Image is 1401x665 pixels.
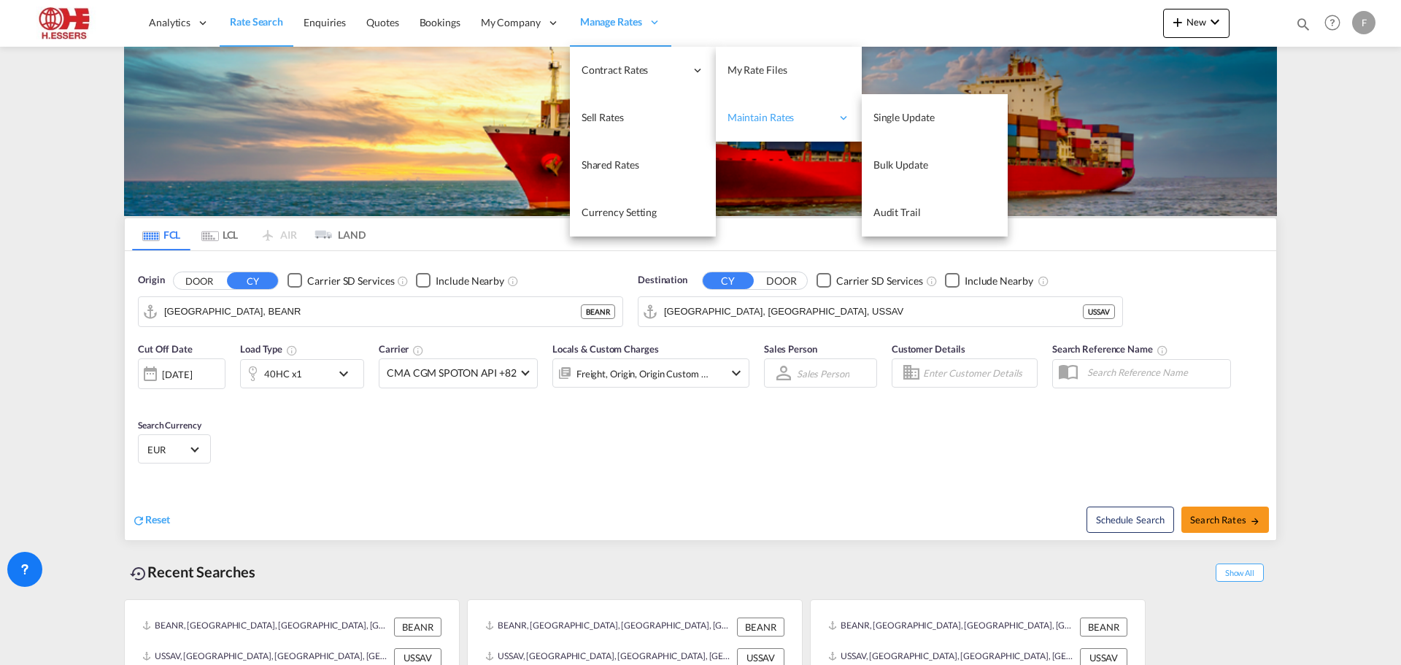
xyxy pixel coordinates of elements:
[22,7,120,39] img: 690005f0ba9d11ee90968bb23dcea500.JPG
[1320,10,1352,36] div: Help
[132,512,170,528] div: icon-refreshReset
[1083,304,1115,319] div: USSAV
[230,15,283,28] span: Rate Search
[1295,16,1311,38] div: icon-magnify
[227,272,278,289] button: CY
[582,111,624,123] span: Sell Rates
[552,343,659,355] span: Locals & Custom Charges
[1038,275,1049,287] md-icon: Unchecked: Ignores neighbouring ports when fetching rates.Checked : Includes neighbouring ports w...
[139,297,622,326] md-input-container: Antwerp, BEANR
[138,388,149,407] md-datepicker: Select
[125,251,1276,540] div: Origin DOOR CY Checkbox No InkUnchecked: Search for CY (Container Yard) services for all selected...
[552,358,749,388] div: Freight Origin Origin Custom Destination Factory Stuffingicon-chevron-down
[138,343,193,355] span: Cut Off Date
[240,343,298,355] span: Load Type
[146,439,203,460] md-select: Select Currency: € EUREuro
[862,142,1008,189] a: Bulk Update
[1181,507,1269,533] button: Search Ratesicon-arrow-right
[582,158,639,171] span: Shared Rates
[1169,13,1186,31] md-icon: icon-plus 400-fg
[164,301,581,323] input: Search by Port
[142,618,390,637] div: BEANR, Antwerp, Belgium, Western Europe, Europe
[1080,361,1230,383] input: Search Reference Name
[892,343,965,355] span: Customer Details
[162,368,192,381] div: [DATE]
[727,110,831,125] span: Maintain Rates
[240,359,364,388] div: 40HC x1icon-chevron-down
[795,363,851,384] md-select: Sales Person
[862,94,1008,142] a: Single Update
[862,189,1008,237] a: Audit Trail
[570,47,716,94] div: Contract Rates
[1320,10,1345,35] span: Help
[923,362,1033,384] input: Enter Customer Details
[581,304,615,319] div: BEANR
[132,514,145,527] md-icon: icon-refresh
[366,16,398,28] span: Quotes
[416,273,504,288] md-checkbox: Checkbox No Ink
[130,565,147,583] md-icon: icon-backup-restore
[664,301,1083,323] input: Search by Port
[379,343,424,355] span: Carrier
[287,273,394,288] md-checkbox: Checkbox No Ink
[124,47,1277,216] img: LCL+%26+FCL+BACKGROUND.png
[147,443,188,456] span: EUR
[394,618,441,637] div: BEANR
[965,274,1033,288] div: Include Nearby
[124,556,261,588] div: Recent Searches
[286,345,298,356] md-icon: icon-information-outline
[873,111,935,123] span: Single Update
[1250,516,1260,526] md-icon: icon-arrow-right
[756,272,807,289] button: DOOR
[264,364,302,384] div: 40HC x1
[387,366,517,380] span: CMA CGM SPOTON API +82
[307,218,366,250] md-tab-item: LAND
[873,158,928,171] span: Bulk Update
[145,513,170,526] span: Reset
[1352,11,1375,34] div: F
[828,618,1076,637] div: BEANR, Antwerp, Belgium, Western Europe, Europe
[703,272,754,289] button: CY
[580,15,642,29] span: Manage Rates
[638,273,687,288] span: Destination
[716,94,862,142] div: Maintain Rates
[716,47,862,94] a: My Rate Files
[304,16,346,28] span: Enquiries
[1216,564,1264,582] span: Show All
[727,64,787,76] span: My Rate Files
[582,63,685,77] span: Contract Rates
[1206,13,1224,31] md-icon: icon-chevron-down
[138,358,225,389] div: [DATE]
[507,275,519,287] md-icon: Unchecked: Ignores neighbouring ports when fetching rates.Checked : Includes neighbouring ports w...
[570,94,716,142] a: Sell Rates
[1190,514,1260,526] span: Search Rates
[873,206,921,218] span: Audit Trail
[582,206,657,218] span: Currency Setting
[436,274,504,288] div: Include Nearby
[727,364,745,382] md-icon: icon-chevron-down
[307,274,394,288] div: Carrier SD Services
[190,218,249,250] md-tab-item: LCL
[1087,507,1174,533] button: Note: By default Schedule search will only considerorigin ports, destination ports and cut off da...
[638,297,1122,326] md-input-container: Savannah, GA, USSAV
[817,273,923,288] md-checkbox: Checkbox No Ink
[481,15,541,30] span: My Company
[138,420,201,431] span: Search Currency
[420,16,460,28] span: Bookings
[926,275,938,287] md-icon: Unchecked: Search for CY (Container Yard) services for all selected carriers.Checked : Search for...
[138,273,164,288] span: Origin
[1295,16,1311,32] md-icon: icon-magnify
[836,274,923,288] div: Carrier SD Services
[149,15,190,30] span: Analytics
[412,345,424,356] md-icon: The selected Trucker/Carrierwill be displayed in the rate results If the rates are from another f...
[485,618,733,637] div: BEANR, Antwerp, Belgium, Western Europe, Europe
[1169,16,1224,28] span: New
[132,218,366,250] md-pagination-wrapper: Use the left and right arrow keys to navigate between tabs
[576,364,709,384] div: Freight Origin Origin Custom Destination Factory Stuffing
[764,343,817,355] span: Sales Person
[1080,618,1127,637] div: BEANR
[570,142,716,189] a: Shared Rates
[945,273,1033,288] md-checkbox: Checkbox No Ink
[174,272,225,289] button: DOOR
